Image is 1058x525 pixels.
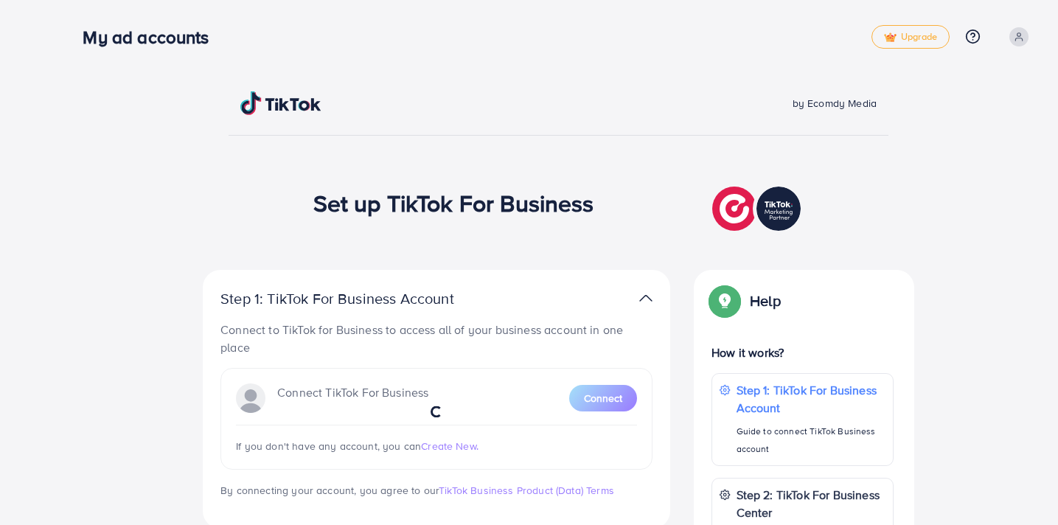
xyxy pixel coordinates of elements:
[884,32,937,43] span: Upgrade
[711,288,738,314] img: Popup guide
[884,32,897,43] img: tick
[737,486,885,521] p: Step 2: TikTok For Business Center
[871,25,950,49] a: tickUpgrade
[750,292,781,310] p: Help
[737,381,885,417] p: Step 1: TikTok For Business Account
[83,27,220,48] h3: My ad accounts
[240,91,321,115] img: TikTok
[737,423,885,458] p: Guide to connect TikTok Business account
[220,290,501,307] p: Step 1: TikTok For Business Account
[313,189,594,217] h1: Set up TikTok For Business
[711,344,894,361] p: How it works?
[639,288,652,309] img: TikTok partner
[712,183,804,234] img: TikTok partner
[793,96,877,111] span: by Ecomdy Media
